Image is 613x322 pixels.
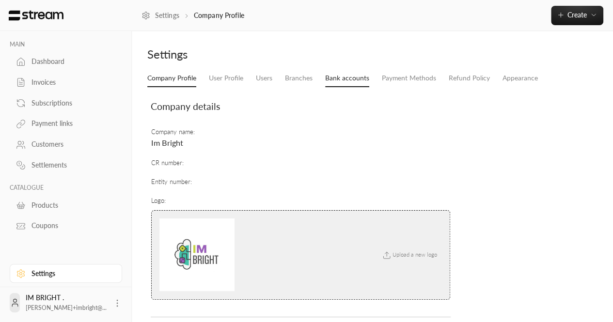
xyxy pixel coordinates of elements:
span: Create [567,11,587,19]
div: Settings [31,269,110,278]
span: Im Bright [151,138,183,147]
div: Products [31,200,110,210]
td: Entity number : [151,172,451,191]
a: Subscriptions [10,93,122,112]
a: User Profile [209,70,243,87]
a: Appearance [503,70,538,87]
button: Create [551,6,603,25]
a: Payment Methods [382,70,436,87]
div: Invoices [31,77,110,87]
a: Settings [141,11,179,20]
a: Branches [285,70,313,87]
a: Users [256,70,272,87]
a: Invoices [10,73,122,92]
div: Coupons [31,221,110,230]
a: Products [10,196,122,215]
td: Logo : [151,191,451,310]
td: CR number : [151,153,451,172]
div: Subscriptions [31,98,110,108]
p: Company Profile [194,11,244,20]
span: [PERSON_NAME]+imbright@... [26,304,107,311]
a: Refund Policy [449,70,490,87]
a: Dashboard [10,52,122,71]
div: IM BRIGHT . [26,293,107,312]
a: Coupons [10,216,122,235]
a: Company Profile [147,70,196,87]
a: Customers [10,135,122,154]
img: company logo [159,218,235,291]
p: CATALOGUE [10,184,122,192]
a: Bank accounts [325,70,369,87]
p: MAIN [10,41,122,48]
a: Settings [10,264,122,283]
span: Company details [151,101,220,112]
img: Logo [8,10,64,21]
nav: breadcrumb [141,11,244,20]
span: Upload a new logo [376,251,442,258]
div: Settlements [31,160,110,170]
td: Company name : [151,123,451,153]
div: Dashboard [31,57,110,66]
a: Settlements [10,156,122,175]
a: Payment links [10,114,122,133]
div: Customers [31,139,110,149]
div: Payment links [31,119,110,128]
div: Settings [147,46,368,62]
